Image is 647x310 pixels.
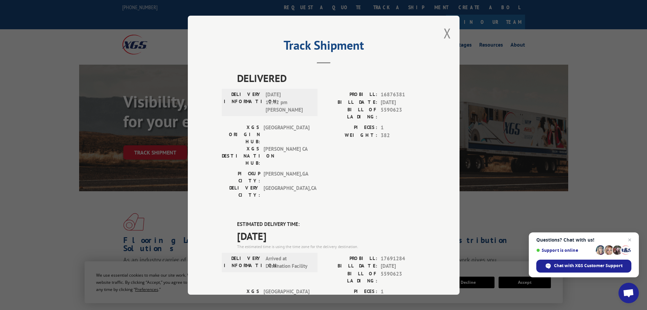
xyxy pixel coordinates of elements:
span: [GEOGRAPHIC_DATA] , CA [264,184,309,199]
span: [DATE] [237,228,426,243]
label: DELIVERY CITY: [222,184,260,199]
span: 5590623 [381,106,426,120]
span: [GEOGRAPHIC_DATA] [264,124,309,145]
span: 1 [381,288,426,295]
div: The estimated time is using the time zone for the delivery destination. [237,243,426,249]
div: Open chat [618,283,639,303]
span: Questions? Chat with us! [536,237,631,243]
label: XGS ORIGIN HUB: [222,288,260,309]
span: 382 [381,131,426,139]
label: DELIVERY INFORMATION: [224,255,262,270]
span: Close chat [626,236,634,244]
span: [GEOGRAPHIC_DATA] [264,288,309,309]
label: PIECES: [324,124,377,132]
label: ESTIMATED DELIVERY TIME: [237,221,426,228]
span: Chat with XGS Customer Support [554,263,623,269]
label: PIECES: [324,288,377,295]
label: DELIVERY INFORMATION: [224,91,262,114]
span: [DATE] [381,262,426,270]
label: XGS DESTINATION HUB: [222,145,260,167]
label: BILL OF LADING: [324,270,377,284]
span: [DATE] [381,98,426,106]
label: BILL DATE: [324,98,377,106]
span: 16876381 [381,91,426,99]
h2: Track Shipment [222,40,426,53]
span: [PERSON_NAME] , GA [264,170,309,184]
label: PROBILL: [324,255,377,262]
button: Close modal [444,24,451,42]
label: BILL OF LADING: [324,106,377,120]
label: PICKUP CITY: [222,170,260,184]
span: [PERSON_NAME] CA [264,145,309,167]
div: Chat with XGS Customer Support [536,260,631,273]
label: WEIGHT: [324,131,377,139]
span: Support is online [536,248,593,253]
label: PROBILL: [324,91,377,99]
span: 17691284 [381,255,426,262]
span: [DATE] 12:42 pm [PERSON_NAME] [266,91,311,114]
span: DELIVERED [237,70,426,86]
span: Arrived at Destination Facility [266,255,311,270]
span: 1 [381,124,426,132]
label: BILL DATE: [324,262,377,270]
span: 5590623 [381,270,426,284]
label: XGS ORIGIN HUB: [222,124,260,145]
